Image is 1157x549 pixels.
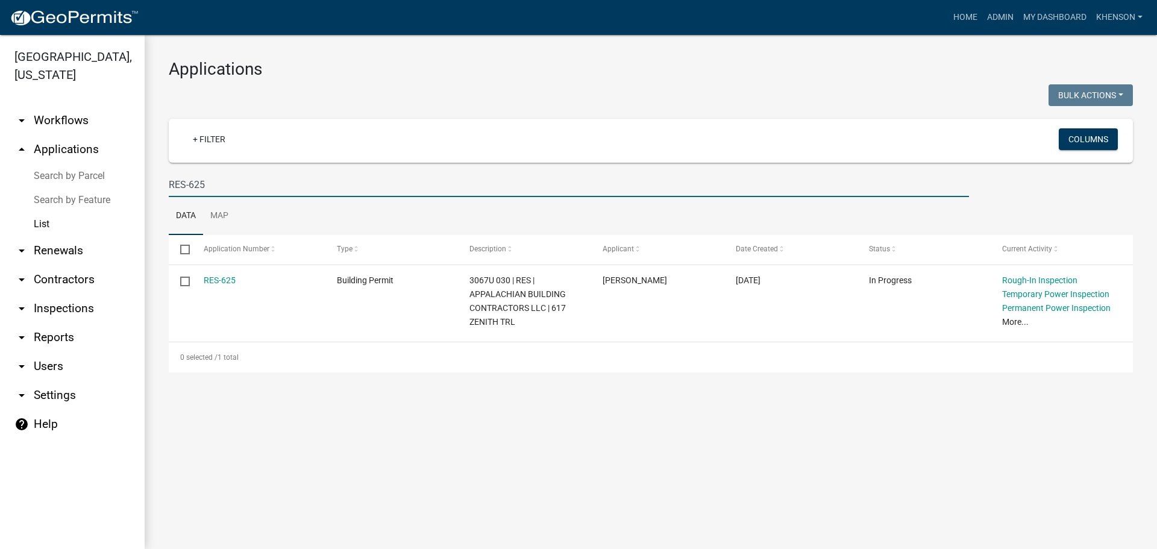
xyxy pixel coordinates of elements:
i: arrow_drop_down [14,301,29,316]
span: Type [337,245,353,253]
span: 3067U 030 | RES | APPALACHIAN BUILDING CONTRACTORS LLC | 617 ZENITH TRL [469,275,566,326]
span: Jamie Pierce [603,275,667,285]
datatable-header-cell: Current Activity [991,235,1124,264]
input: Search for applications [169,172,969,197]
a: Rough-In Inspection [1002,275,1077,285]
i: arrow_drop_down [14,243,29,258]
datatable-header-cell: Application Number [192,235,325,264]
button: Bulk Actions [1049,84,1133,106]
div: 1 total [169,342,1133,372]
h3: Applications [169,59,1133,80]
datatable-header-cell: Type [325,235,458,264]
button: Columns [1059,128,1118,150]
i: arrow_drop_down [14,272,29,287]
a: My Dashboard [1018,6,1091,29]
datatable-header-cell: Description [458,235,591,264]
i: arrow_drop_down [14,330,29,345]
datatable-header-cell: Applicant [591,235,724,264]
a: RES-625 [204,275,236,285]
span: 0 selected / [180,353,218,362]
datatable-header-cell: Select [169,235,192,264]
span: Description [469,245,506,253]
i: arrow_drop_down [14,359,29,374]
datatable-header-cell: Date Created [724,235,858,264]
span: Building Permit [337,275,394,285]
a: khenson [1091,6,1147,29]
span: 02/19/2022 [736,275,760,285]
span: Status [869,245,890,253]
a: Permanent Power Inspection [1002,303,1111,313]
a: More... [1002,317,1029,327]
span: Application Number [204,245,269,253]
a: + Filter [183,128,235,150]
i: arrow_drop_up [14,142,29,157]
datatable-header-cell: Status [858,235,991,264]
a: Map [203,197,236,236]
span: Applicant [603,245,634,253]
a: Admin [982,6,1018,29]
a: Data [169,197,203,236]
i: arrow_drop_down [14,388,29,403]
span: Current Activity [1002,245,1052,253]
i: help [14,417,29,431]
a: Temporary Power Inspection [1002,289,1109,299]
span: In Progress [869,275,912,285]
span: Date Created [736,245,778,253]
a: Home [948,6,982,29]
i: arrow_drop_down [14,113,29,128]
